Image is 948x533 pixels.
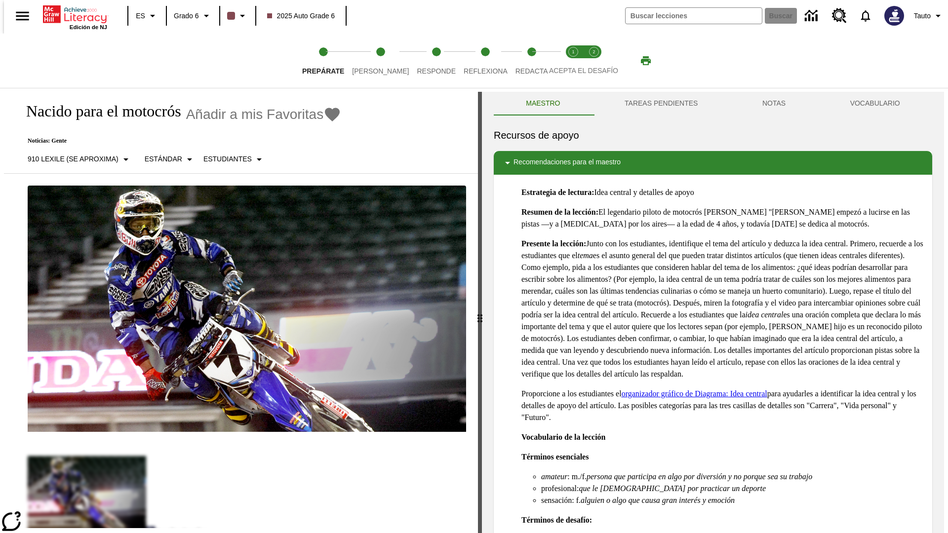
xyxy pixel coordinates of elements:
span: Añadir a mis Favoritas [186,107,324,122]
div: activity [482,92,944,533]
button: Escoja un nuevo avatar [878,3,910,29]
strong: Estrategia de lectura: [521,188,594,196]
p: Idea central y detalles de apoyo [521,187,924,198]
button: Acepta el desafío lee step 1 of 2 [559,34,588,88]
a: organizador gráfico de Diagrama: Idea central [622,389,767,398]
span: Redacta [515,67,548,75]
button: TAREAS PENDIENTES [592,92,730,115]
p: Estudiantes [203,154,252,164]
em: que le [DEMOGRAPHIC_DATA] por practicar un deporte [579,484,766,493]
img: El corredor de motocrós James Stewart vuela por los aires en su motocicleta de montaña [28,186,466,432]
strong: Presente la lección: [521,239,586,248]
span: Tauto [914,11,931,21]
span: Prepárate [302,67,344,75]
strong: Resumen de la lección: [521,208,598,216]
em: persona que participa en algo por diversión y no porque sea su trabajo [587,472,812,481]
button: Imprimir [630,52,662,70]
button: Seleccione Lexile, 910 Lexile (Se aproxima) [24,151,136,168]
button: Maestro [494,92,592,115]
strong: Términos de desafío: [521,516,592,524]
button: Seleccionar estudiante [199,151,269,168]
div: Pulsa la tecla de intro o la barra espaciadora y luego presiona las flechas de derecha e izquierd... [478,92,482,533]
p: El legendario piloto de motocrós [PERSON_NAME] "[PERSON_NAME] empezó a lucirse en las pistas —y a... [521,206,924,230]
button: NOTAS [730,92,818,115]
strong: Términos esenciales [521,453,589,461]
div: Instructional Panel Tabs [494,92,932,115]
div: Recomendaciones para el maestro [494,151,932,175]
a: Notificaciones [853,3,878,29]
button: Redacta step 5 of 5 [508,34,556,88]
span: Edición de NJ [70,24,107,30]
span: Grado 6 [174,11,199,21]
button: Tipo de apoyo, Estándar [141,151,199,168]
span: ES [136,11,145,21]
strong: Vocabulario de la lección [521,433,606,441]
span: Responde [417,67,456,75]
p: Estándar [145,154,182,164]
em: alguien o algo que causa gran interés y emoción [581,496,735,504]
input: Buscar campo [626,8,762,24]
p: Junto con los estudiantes, identifique el tema del artículo y deduzca la idea central. Primero, r... [521,238,924,380]
button: Prepárate step 1 of 5 [294,34,352,88]
span: 2025 Auto Grade 6 [267,11,335,21]
button: Lenguaje: ES, Selecciona un idioma [131,7,163,25]
span: [PERSON_NAME] [352,67,409,75]
p: Noticias: Gente [16,137,341,145]
button: Reflexiona step 4 of 5 [456,34,515,88]
button: Abrir el menú lateral [8,1,37,31]
button: Acepta el desafío contesta step 2 of 2 [580,34,608,88]
h1: Nacido para el motocrós [16,102,181,120]
button: Lee step 2 of 5 [344,34,417,88]
span: ACEPTA EL DESAFÍO [549,67,618,75]
p: Proporcione a los estudiantes el para ayudarles a identificar la idea central y los detalles de a... [521,388,924,423]
button: VOCABULARIO [818,92,932,115]
p: Recomendaciones para el maestro [513,157,621,169]
button: Grado: Grado 6, Elige un grado [170,7,216,25]
em: tema [578,251,593,260]
em: amateur [541,472,567,481]
a: Centro de información [799,2,826,30]
button: Responde step 3 of 5 [409,34,464,88]
div: Portada [43,3,107,30]
button: El color de la clase es café oscuro. Cambiar el color de la clase. [223,7,252,25]
p: 910 Lexile (Se aproxima) [28,154,118,164]
a: Centro de recursos, Se abrirá en una pestaña nueva. [826,2,853,29]
text: 2 [592,49,595,54]
li: : m./f. [541,471,924,483]
li: sensación: f. [541,495,924,506]
text: 1 [572,49,574,54]
button: Añadir a mis Favoritas - Nacido para el motocrós [186,106,342,123]
button: Perfil/Configuración [910,7,948,25]
em: idea central [746,310,784,319]
img: Avatar [884,6,904,26]
div: reading [4,92,478,528]
li: profesional: [541,483,924,495]
h6: Recursos de apoyo [494,127,932,143]
span: Reflexiona [464,67,508,75]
